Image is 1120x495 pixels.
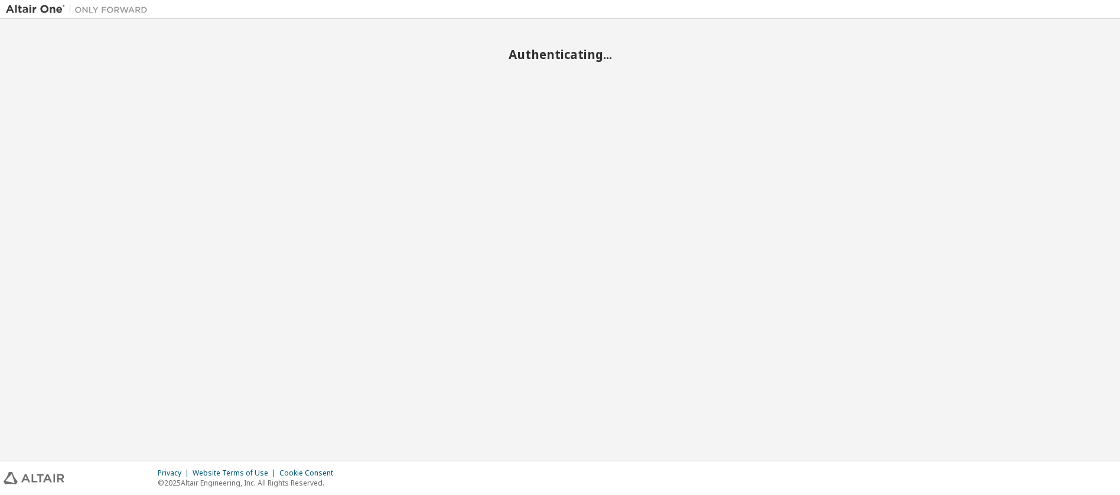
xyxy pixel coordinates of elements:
[6,4,154,15] img: Altair One
[193,468,279,478] div: Website Terms of Use
[279,468,340,478] div: Cookie Consent
[158,468,193,478] div: Privacy
[4,472,64,484] img: altair_logo.svg
[6,47,1114,62] h2: Authenticating...
[158,478,340,488] p: © 2025 Altair Engineering, Inc. All Rights Reserved.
